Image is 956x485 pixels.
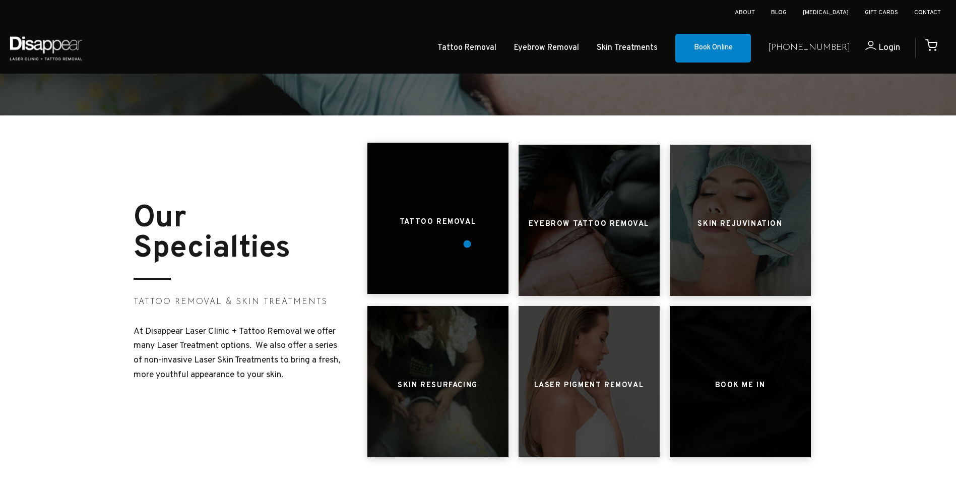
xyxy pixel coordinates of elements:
span: Login [878,42,900,53]
p: At Disappear Laser Clinic + Tattoo Removal we offer many Laser Treatment options. We also offer a... [134,325,347,383]
h3: Laser Pigment Removal [534,376,644,395]
h3: Tattoo Removal [400,213,476,232]
a: Tattoo Removal [437,41,496,55]
a: Login [850,41,900,55]
a: Eyebrow Removal [514,41,579,55]
h3: Tattoo Removal & Skin Treatments [134,296,347,309]
a: [PHONE_NUMBER] [768,41,850,55]
a: Contact [914,9,941,17]
strong: Our Specialties [134,199,290,269]
h3: Skin Resurfacing [398,376,478,395]
a: Gift Cards [865,9,898,17]
a: Book Online [675,34,751,63]
img: Disappear - Laser Clinic and Tattoo Removal Services in Sydney, Australia [8,30,84,66]
h3: Eyebrow Tattoo Removal [529,215,649,234]
a: Blog [771,9,787,17]
a: About [735,9,755,17]
h3: Skin Rejuvination [697,215,782,234]
a: [MEDICAL_DATA] [803,9,849,17]
a: Skin Treatments [597,41,658,55]
h3: Book ME IN [715,376,766,395]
